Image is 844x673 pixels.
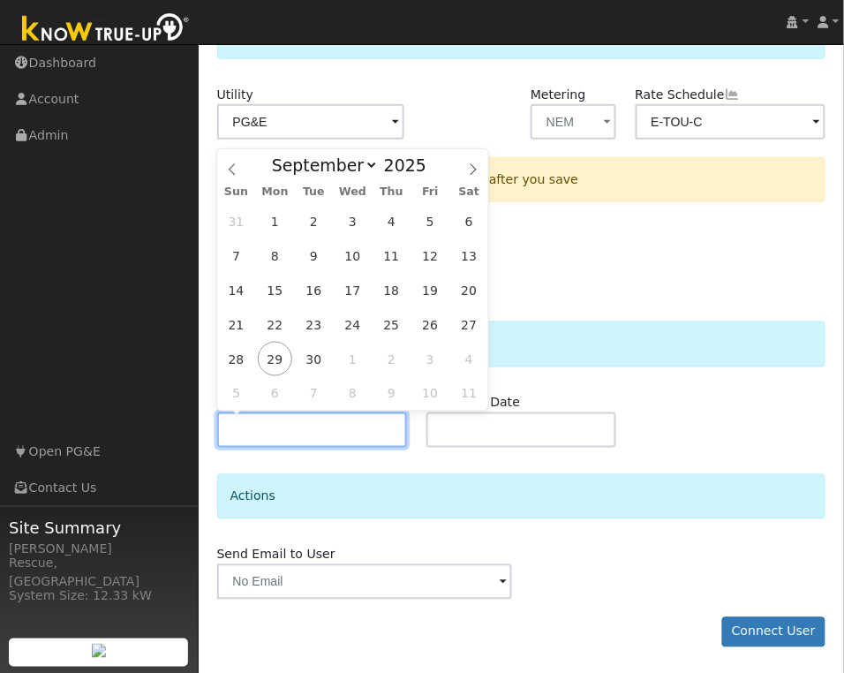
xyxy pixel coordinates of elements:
select: Month [263,155,379,176]
span: Tue [295,186,334,198]
span: September 3, 2025 [335,204,370,238]
span: September 14, 2025 [219,273,253,307]
span: Sun [217,186,256,198]
span: September 17, 2025 [335,273,370,307]
label: Rate Schedule [636,86,741,104]
div: Settings [217,321,826,367]
label: Utility [217,86,253,104]
label: Send Email to User [217,546,335,564]
span: October 6, 2025 [258,376,292,411]
span: October 8, 2025 [335,376,370,411]
span: October 3, 2025 [413,342,448,376]
span: October 4, 2025 [452,342,486,376]
span: September 26, 2025 [413,307,448,342]
span: October 2, 2025 [374,342,409,376]
span: September 23, 2025 [297,307,331,342]
span: September 10, 2025 [335,238,370,273]
span: Fri [411,186,449,198]
span: September 13, 2025 [452,238,486,273]
span: September 19, 2025 [413,273,448,307]
span: September 28, 2025 [219,342,253,376]
span: September 2, 2025 [297,204,331,238]
span: September 22, 2025 [258,307,292,342]
span: Sat [449,186,488,198]
span: September 4, 2025 [374,204,409,238]
label: Metering [531,86,586,104]
span: September 25, 2025 [374,307,409,342]
img: retrieve [92,644,106,658]
span: September 12, 2025 [413,238,448,273]
div: Actions [217,474,826,519]
button: Connect User [722,617,826,647]
span: October 10, 2025 [413,376,448,411]
span: September 20, 2025 [452,273,486,307]
span: September 9, 2025 [297,238,331,273]
span: October 9, 2025 [374,376,409,411]
div: [PERSON_NAME] [9,540,189,558]
button: NEM [531,104,616,140]
span: October 7, 2025 [297,376,331,411]
span: September 1, 2025 [258,204,292,238]
span: September 29, 2025 [258,342,292,376]
span: Mon [256,186,295,198]
input: Year [379,155,442,175]
span: Thu [372,186,411,198]
input: Select a Utility [217,104,404,140]
span: October 11, 2025 [452,376,486,411]
span: September 11, 2025 [374,238,409,273]
span: September 18, 2025 [374,273,409,307]
span: August 31, 2025 [219,204,253,238]
span: September 8, 2025 [258,238,292,273]
span: September 27, 2025 [452,307,486,342]
span: September 30, 2025 [297,342,331,376]
span: September 24, 2025 [335,307,370,342]
span: September 16, 2025 [297,273,331,307]
input: No Email [217,564,512,600]
div: You will be redirected to connect PG&E after you save [230,157,825,202]
span: Wed [334,186,373,198]
span: Site Summary [9,516,189,540]
img: Know True-Up [13,10,199,49]
div: System Size: 12.33 kW [9,586,189,605]
span: September 6, 2025 [452,204,486,238]
span: October 1, 2025 [335,342,370,376]
span: September 15, 2025 [258,273,292,307]
span: September 7, 2025 [219,238,253,273]
span: October 5, 2025 [219,376,253,411]
div: Rescue, [GEOGRAPHIC_DATA] [9,554,189,591]
span: September 21, 2025 [219,307,253,342]
span: September 5, 2025 [413,204,448,238]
